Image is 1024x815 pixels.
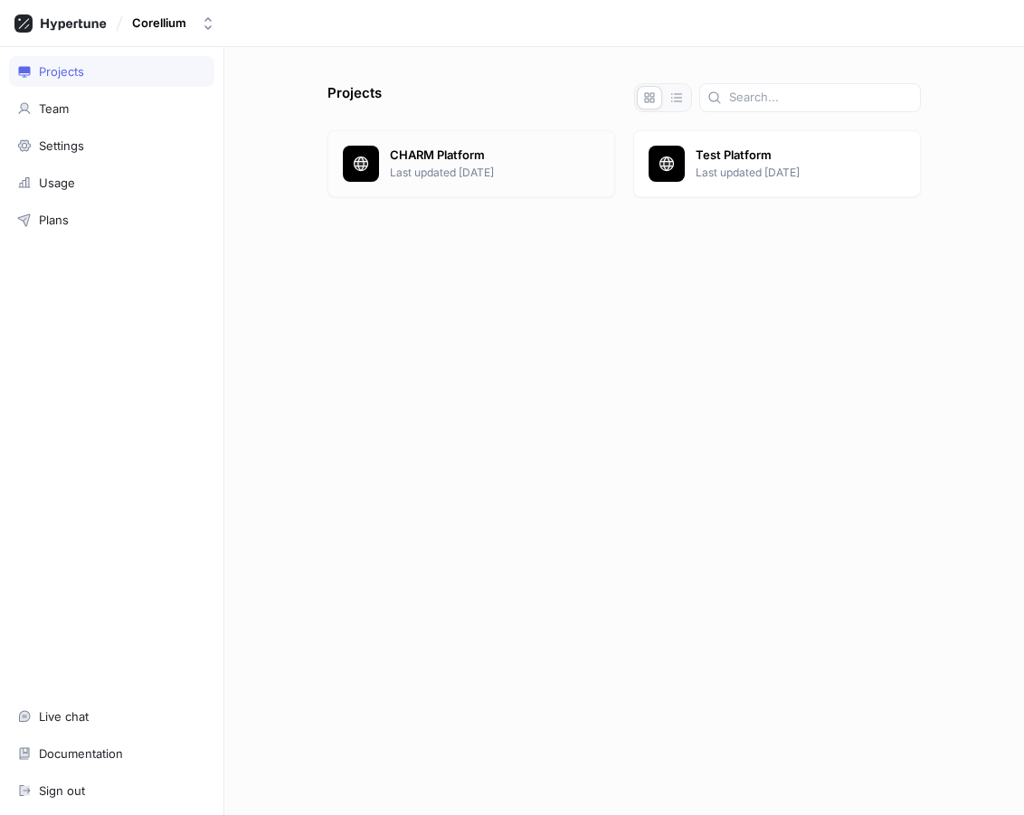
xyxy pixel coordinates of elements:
p: Last updated [DATE] [696,165,905,181]
p: Projects [327,83,382,112]
div: Usage [39,175,75,190]
div: Documentation [39,746,123,761]
input: Search... [729,89,913,107]
p: Last updated [DATE] [390,165,600,181]
div: Sign out [39,783,85,798]
div: Plans [39,213,69,227]
a: Projects [9,56,214,87]
div: Live chat [39,709,89,724]
a: Documentation [9,738,214,769]
div: Settings [39,138,84,153]
a: Team [9,93,214,124]
a: Usage [9,167,214,198]
button: Corellium [125,8,223,38]
p: CHARM Platform [390,147,600,165]
a: Plans [9,204,214,235]
p: Test Platform [696,147,905,165]
a: Settings [9,130,214,161]
div: Projects [39,64,84,79]
div: Corellium [132,15,186,31]
div: Team [39,101,69,116]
